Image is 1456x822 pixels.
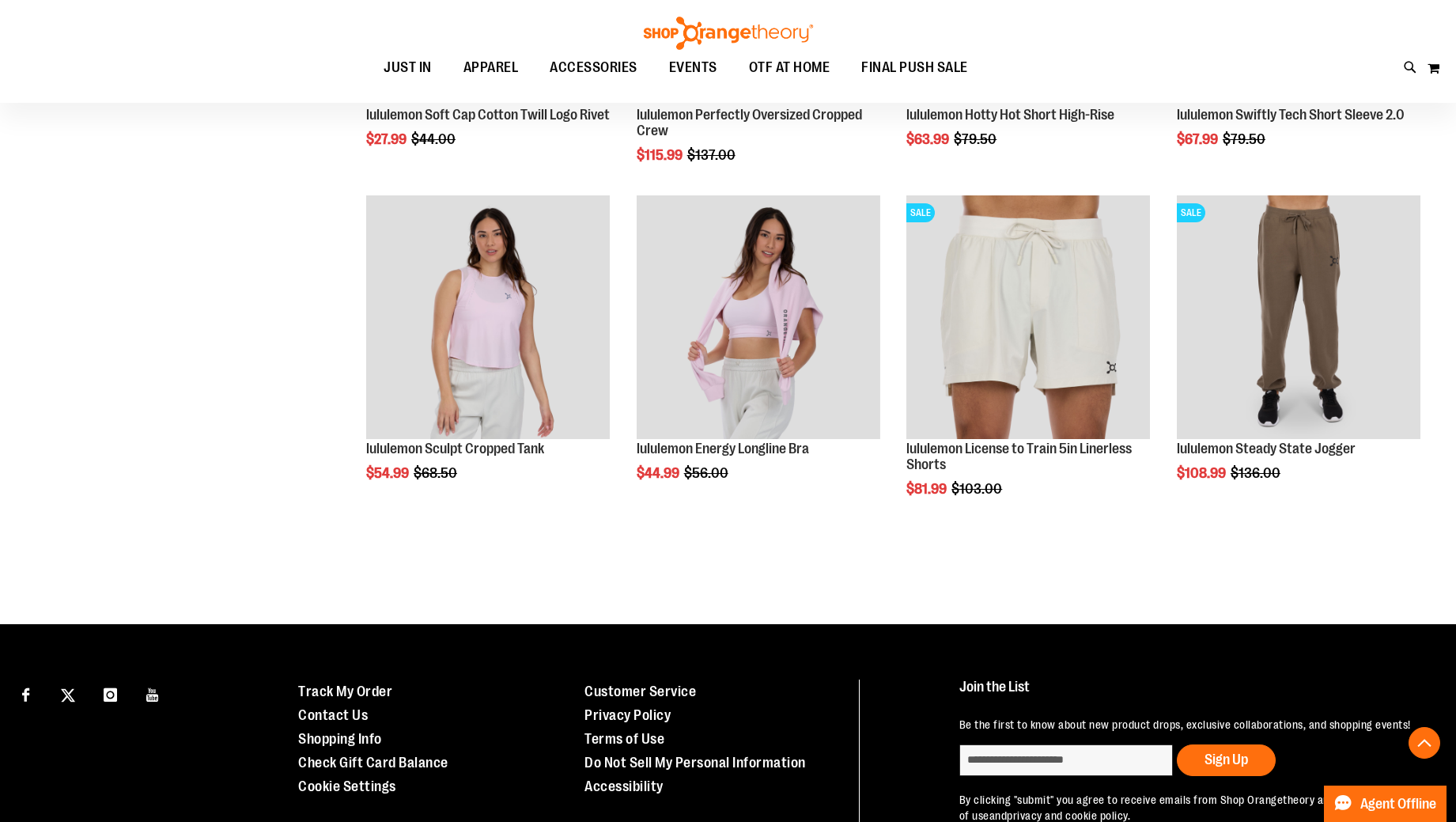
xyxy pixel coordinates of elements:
a: lululemon Soft Cap Cotton Twill Logo Rivet [366,107,610,123]
img: lululemon Energy Longline Bra [637,195,880,439]
a: lululemon Steady State Jogger [1177,441,1356,456]
div: product [358,188,618,521]
span: Agent Offline [1360,797,1436,812]
div: product [629,188,888,521]
a: Visit our Facebook page [12,680,40,707]
span: $27.99 [366,131,409,147]
span: SALE [906,203,935,222]
span: $67.99 [1177,131,1220,147]
a: Visit our Instagram page [96,680,124,707]
a: Check Gift Card Balance [298,755,448,771]
h4: Join the List [959,680,1421,709]
a: Accessibility [584,778,664,794]
span: Sign Up [1205,752,1248,767]
span: $68.50 [414,465,459,481]
a: Do Not Sell My Personal Information [584,755,806,771]
span: OTF AT HOME [749,50,830,85]
img: lululemon License to Train 5in Linerless Shorts [906,195,1150,439]
a: Customer Service [584,684,696,699]
span: $44.99 [637,465,682,481]
span: $115.99 [637,147,685,163]
a: lululemon Perfectly Oversized Cropped Crew [637,107,862,138]
div: product [1169,188,1428,521]
a: lululemon Sculpt Cropped Tank [366,441,544,456]
span: $103.00 [951,481,1004,497]
span: FINAL PUSH SALE [861,50,968,85]
div: product [898,188,1158,537]
span: JUST IN [384,50,432,85]
button: Back To Top [1409,727,1440,759]
span: $63.99 [906,131,951,147]
a: lululemon Hotty Hot Short High-Rise [906,107,1114,123]
p: Be the first to know about new product drops, exclusive collaborations, and shopping events! [959,717,1421,733]
a: Privacy Policy [584,707,671,723]
span: SALE [1177,203,1205,222]
span: ACCESSORIES [550,50,637,85]
a: lululemon Energy Longline Bra [637,195,880,441]
a: lululemon Energy Longline Bra [637,441,809,456]
button: Sign Up [1177,744,1276,776]
button: Agent Offline [1324,786,1447,822]
span: $79.50 [954,131,999,147]
a: Visit our X page [55,680,82,707]
a: lululemon Swiftly Tech Short Sleeve 2.0 [1177,107,1405,123]
a: Cookie Settings [298,778,396,794]
a: lululemon Steady State JoggerSALE [1177,195,1420,441]
img: Shop Orangetheory [641,17,815,50]
span: $44.00 [411,131,458,147]
a: privacy and cookie policy. [1007,809,1130,822]
img: Twitter [61,688,75,703]
a: Contact Us [298,707,368,723]
a: Visit our Youtube page [139,680,167,707]
a: lululemon License to Train 5in Linerless ShortsSALE [906,195,1150,441]
span: $136.00 [1231,465,1283,481]
span: $56.00 [684,465,731,481]
span: $108.99 [1177,465,1228,481]
input: enter email [959,744,1173,776]
span: $81.99 [906,481,949,497]
span: $54.99 [366,465,411,481]
a: Terms of Use [584,731,664,747]
span: $79.50 [1223,131,1268,147]
span: APPAREL [463,50,519,85]
a: lululemon License to Train 5in Linerless Shorts [906,441,1132,472]
img: lululemon Sculpt Cropped Tank [366,195,610,439]
span: EVENTS [669,50,717,85]
img: lululemon Steady State Jogger [1177,195,1420,439]
a: Shopping Info [298,731,382,747]
a: lululemon Sculpt Cropped Tank [366,195,610,441]
span: $137.00 [687,147,738,163]
a: Track My Order [298,684,392,699]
